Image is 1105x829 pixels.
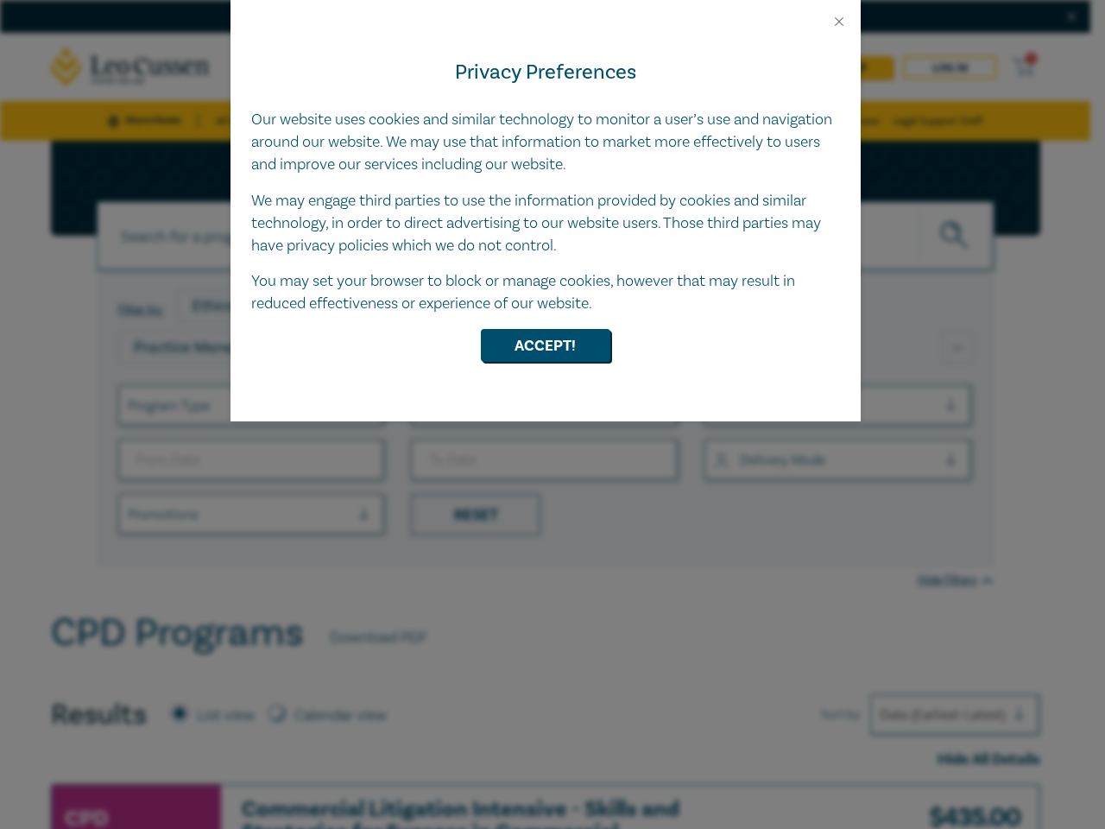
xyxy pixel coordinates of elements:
[481,329,610,362] button: Accept!
[831,14,847,29] button: Close
[251,109,840,176] p: Our website uses cookies and similar technology to monitor a user’s use and navigation around our...
[251,57,840,88] h4: Privacy Preferences
[251,270,840,315] p: You may set your browser to block or manage cookies, however that may result in reduced effective...
[251,190,840,257] p: We may engage third parties to use the information provided by cookies and similar technology, in...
